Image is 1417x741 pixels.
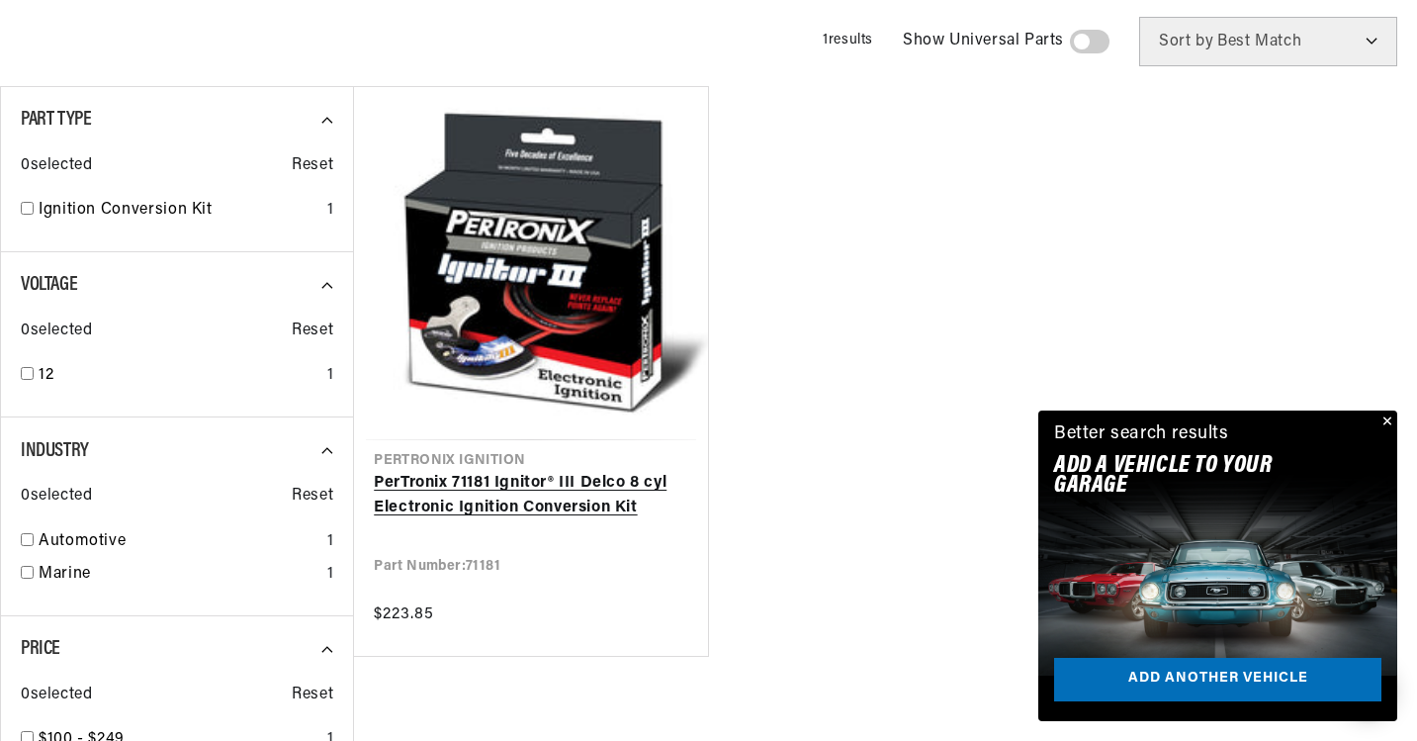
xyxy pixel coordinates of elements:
a: Ignition Conversion Kit [39,198,319,224]
span: Industry [21,441,89,461]
a: PerTronix 71181 Ignitor® III Delco 8 cyl Electronic Ignition Conversion Kit [374,471,687,521]
span: Reset [292,484,333,509]
div: 1 [327,562,334,588]
span: Reset [292,683,333,708]
a: Marine [39,562,319,588]
span: Reset [292,153,333,179]
span: Part Type [21,110,91,130]
button: Close [1373,411,1397,434]
span: Show Universal Parts [903,29,1064,54]
span: 0 selected [21,153,92,179]
span: 1 results [823,33,873,47]
a: Automotive [39,529,319,555]
span: 0 selected [21,683,92,708]
div: 1 [327,529,334,555]
div: 1 [327,363,334,389]
span: 0 selected [21,319,92,344]
a: 12 [39,363,319,389]
div: 1 [327,198,334,224]
select: Sort by [1139,17,1397,66]
h2: Add A VEHICLE to your garage [1054,456,1332,497]
div: Better search results [1054,420,1229,449]
span: 0 selected [21,484,92,509]
span: Sort by [1159,34,1213,49]
a: Add another vehicle [1054,658,1381,702]
span: Price [21,639,60,659]
span: Voltage [21,275,77,295]
span: Reset [292,319,333,344]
